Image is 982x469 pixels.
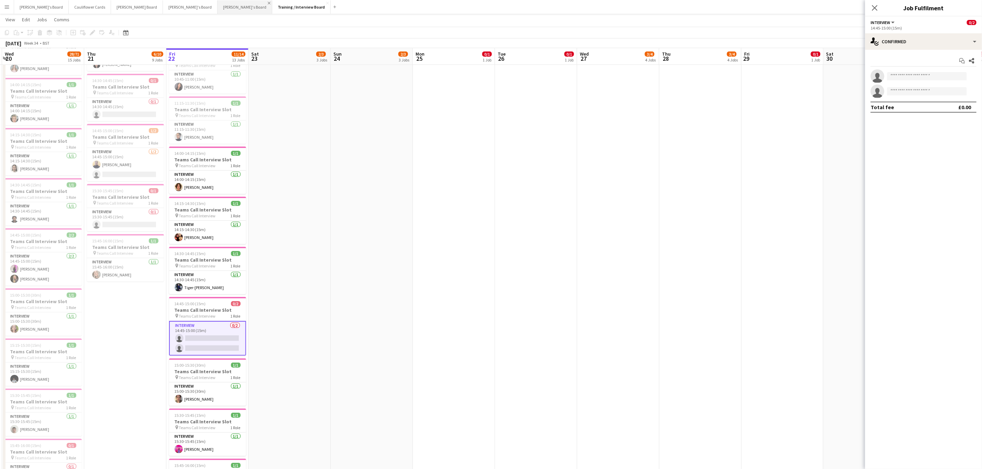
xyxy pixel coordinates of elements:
span: Interview [871,20,890,25]
div: Confirmed [865,33,982,50]
span: 14:30-14:45 (15m) [175,251,206,256]
span: Sat [251,51,259,57]
app-job-card: 14:00-14:15 (15m)1/1Teams Call Interview Slot Teams Call Interview1 RoleInterview1/114:00-14:15 (... [5,78,82,125]
h3: Teams Call Interview Slot [5,348,82,355]
h3: Teams Call Interview Slot [87,84,164,90]
app-card-role: Interview1/114:15-14:30 (15m)[PERSON_NAME] [169,221,246,244]
h3: Teams Call Interview Slot [169,157,246,163]
span: Teams Call Interview [179,313,216,319]
app-job-card: 15:30-15:45 (15m)1/1Teams Call Interview Slot Teams Call Interview1 RoleInterview1/115:30-15:45 (... [5,389,82,436]
span: Fri [744,51,750,57]
h3: Teams Call Interview Slot [169,207,246,213]
span: Teams Call Interview [15,405,52,410]
div: 1 Job [565,57,574,62]
span: 1 Role [148,201,158,206]
span: 1/1 [231,251,241,256]
app-card-role: Interview1/115:30-15:45 (15m)[PERSON_NAME] [5,413,82,436]
span: Teams Call Interview [179,163,216,168]
span: 3/4 [645,52,654,57]
h3: Teams Call Interview Slot [169,257,246,263]
span: Teams Call Interview [179,113,216,118]
app-card-role: Interview1/214:45-15:00 (15m)[PERSON_NAME] [87,148,164,181]
div: BST [43,41,49,46]
h3: Teams Call Interview Slot [87,134,164,140]
div: 15 Jobs [68,57,81,62]
app-card-role: Interview0/214:45-15:00 (15m) [169,321,246,356]
span: Edit [22,16,30,23]
app-card-role: Interview2/214:45-15:00 (15m)[PERSON_NAME][PERSON_NAME] [5,252,82,286]
div: 14:45-15:00 (15m) [871,25,977,31]
div: 4 Jobs [645,57,656,62]
button: [PERSON_NAME]'s Board [163,0,218,14]
span: 15:00-15:30 (30m) [175,363,206,368]
span: Thu [87,51,96,57]
span: 1 Role [231,263,241,268]
button: Training / Interview Board [272,0,331,14]
span: 14:15-14:30 (15m) [175,201,206,206]
a: Comms [51,15,72,24]
a: Jobs [34,15,50,24]
app-job-card: 14:15-14:30 (15m)1/1Teams Call Interview Slot Teams Call Interview1 RoleInterview1/114:15-14:30 (... [169,197,246,244]
app-card-role: Interview1/115:30-15:45 (15m)[PERSON_NAME] [169,433,246,456]
div: 3 Jobs [399,57,409,62]
app-job-card: 11:15-11:30 (15m)1/1Teams Call Interview Slot Teams Call Interview1 RoleInterview1/111:15-11:30 (... [169,96,246,144]
span: 1/1 [67,393,76,398]
span: 15:45-16:00 (15m) [92,238,124,243]
span: 25 [415,55,424,62]
div: 15:00-15:30 (30m)1/1Teams Call Interview Slot Teams Call Interview1 RoleInterview1/115:00-15:30 (... [5,288,82,336]
span: 1 Role [231,375,241,380]
span: 0/1 [482,52,492,57]
span: Week 34 [23,41,40,46]
span: 1 Role [66,305,76,310]
app-job-card: 14:45-15:00 (15m)1/2Teams Call Interview Slot Teams Call Interview1 RoleInterview1/214:45-15:00 (... [87,124,164,181]
span: 14:45-15:00 (15m) [10,232,42,238]
span: 1/1 [231,413,241,418]
span: View [5,16,15,23]
app-job-card: 15:30-15:45 (15m)0/1Teams Call Interview Slot Teams Call Interview1 RoleInterview0/115:30-15:45 (... [87,184,164,231]
span: 1 Role [66,405,76,410]
div: 9 Jobs [152,57,163,62]
span: 1/1 [67,182,76,187]
app-job-card: 10:45-11:00 (15m)1/1Teams Call Interview Slot Teams Call Interview1 RoleInterview1/110:45-11:00 (... [169,46,246,94]
span: 14:00-14:15 (15m) [10,82,42,87]
h3: Teams Call Interview Slot [169,106,246,113]
span: Wed [580,51,589,57]
div: 1 Job [811,57,820,62]
div: 15:30-15:45 (15m)1/1Teams Call Interview Slot Teams Call Interview1 RoleInterview1/115:30-15:45 (... [169,409,246,456]
span: 1 Role [66,94,76,100]
a: View [3,15,18,24]
span: 0/2 [231,301,241,306]
span: 1/1 [67,343,76,348]
span: 1 Role [66,145,76,150]
h3: Teams Call Interview Slot [87,194,164,200]
h3: Teams Call Interview Slot [169,419,246,425]
span: Comms [54,16,69,23]
h3: Job Fulfilment [865,3,982,12]
app-job-card: 14:45-15:00 (15m)2/2Teams Call Interview Slot Teams Call Interview1 RoleInterview2/214:45-15:00 (... [5,228,82,286]
span: Teams Call Interview [97,201,134,206]
span: 29 [743,55,750,62]
span: Teams Call Interview [15,305,52,310]
h3: Teams Call Interview Slot [169,368,246,375]
span: 30 [825,55,834,62]
span: 2/3 [316,52,326,57]
app-card-role: Interview0/115:30-15:45 (15m) [87,208,164,231]
span: 1 Role [231,425,241,430]
app-card-role: Interview0/114:30-14:45 (15m) [87,98,164,121]
span: 6/10 [152,52,163,57]
span: 14:45-15:00 (15m) [175,301,206,306]
span: Teams Call Interview [15,355,52,360]
div: 14:30-14:45 (15m)1/1Teams Call Interview Slot Teams Call Interview1 RoleInterview1/114:30-14:45 (... [169,247,246,294]
span: 14:00-14:15 (15m) [175,151,206,156]
span: 15:30-15:45 (15m) [92,188,124,193]
span: Teams Call Interview [179,63,216,68]
span: Teams Call Interview [15,94,52,100]
span: 1/1 [231,151,241,156]
span: 1/1 [149,238,158,243]
span: Thu [662,51,671,57]
span: 23 [250,55,259,62]
div: 14:00-14:15 (15m)1/1Teams Call Interview Slot Teams Call Interview1 RoleInterview1/114:00-14:15 (... [169,147,246,194]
